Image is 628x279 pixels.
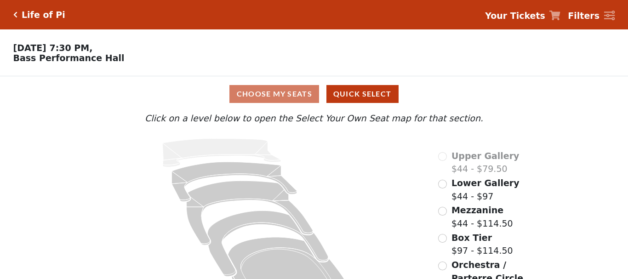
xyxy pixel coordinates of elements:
[13,11,17,18] a: Click here to go back to filters
[22,10,65,20] h5: Life of Pi
[485,9,560,23] a: Your Tickets
[326,85,399,103] button: Quick Select
[451,178,520,188] span: Lower Gallery
[568,11,599,21] strong: Filters
[485,11,545,21] strong: Your Tickets
[451,233,492,243] span: Box Tier
[451,231,513,257] label: $97 - $114.50
[171,162,297,201] path: Lower Gallery - Seats Available: 100
[451,205,503,215] span: Mezzanine
[451,151,520,161] span: Upper Gallery
[451,177,520,203] label: $44 - $97
[162,139,281,167] path: Upper Gallery - Seats Available: 0
[451,149,520,176] label: $44 - $79.50
[451,204,513,230] label: $44 - $114.50
[85,112,543,125] p: Click on a level below to open the Select Your Own Seat map for that section.
[568,9,615,23] a: Filters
